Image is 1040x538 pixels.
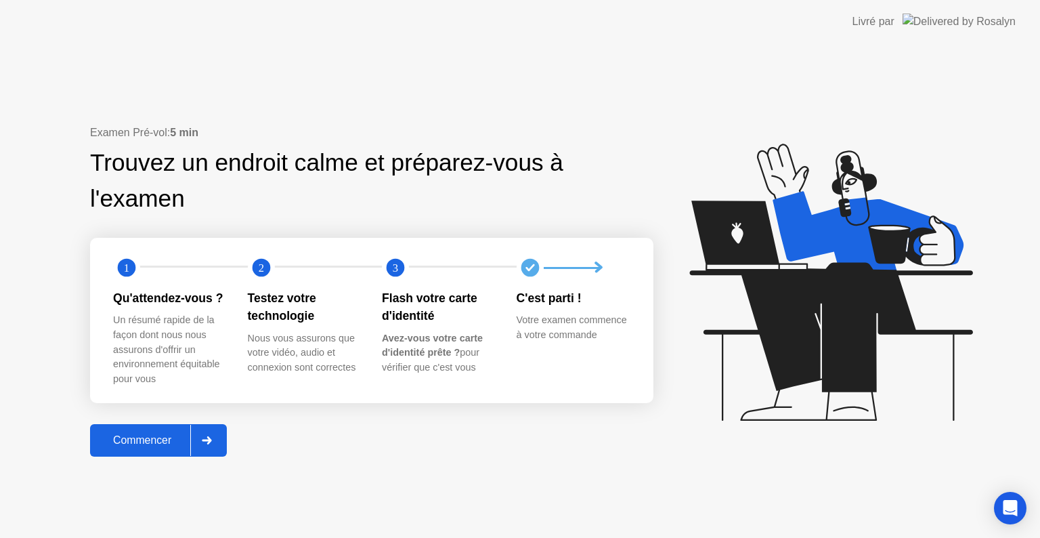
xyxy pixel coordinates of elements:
[248,289,361,325] div: Testez votre technologie
[124,262,129,274] text: 1
[994,492,1026,524] div: Open Intercom Messenger
[90,125,653,141] div: Examen Pré-vol:
[113,313,226,386] div: Un résumé rapide de la façon dont nous nous assurons d'offrir un environnement équitable pour vous
[382,289,495,325] div: Flash votre carte d'identité
[90,145,567,217] div: Trouvez un endroit calme et préparez-vous à l'examen
[852,14,894,30] div: Livré par
[517,289,630,307] div: C'est parti !
[382,333,483,358] b: Avez-vous votre carte d'identité prête ?
[382,331,495,375] div: pour vérifier que c'est vous
[170,127,198,138] b: 5 min
[258,262,263,274] text: 2
[90,424,227,457] button: Commencer
[517,313,630,342] div: Votre examen commence à votre commande
[903,14,1016,29] img: Delivered by Rosalyn
[94,434,190,447] div: Commencer
[248,331,361,375] div: Nous vous assurons que votre vidéo, audio et connexion sont correctes
[393,262,398,274] text: 3
[113,289,226,307] div: Qu'attendez-vous ?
